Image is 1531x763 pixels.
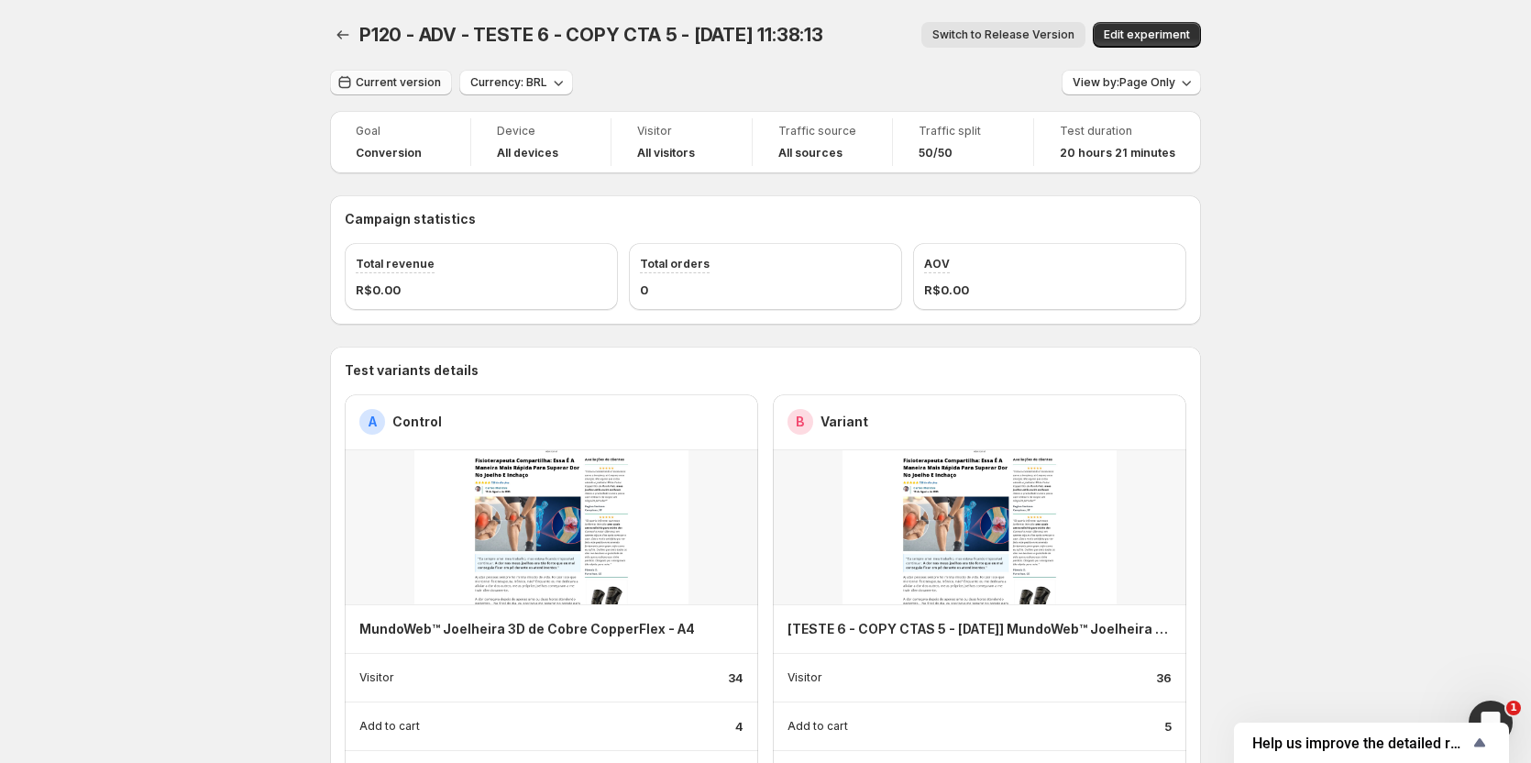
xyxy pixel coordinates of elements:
span: Traffic source [778,124,867,138]
span: 1 [1506,701,1521,715]
p: 4 [735,717,743,735]
h3: Test variants details [345,361,1186,380]
span: R$0.00 [356,281,401,299]
p: 34 [728,669,743,687]
span: 20 hours 21 minutes [1060,146,1175,160]
img: -pages-teste-6-copy-ctas-5-19-08-25-mundoweb-joelheira-3d-de-cobre-copperflex-a4_thumbnail.jpg [773,450,1186,604]
img: -pages-joelheira-copperflex-a4_thumbnail.jpg [345,450,758,604]
button: View by:Page Only [1062,70,1201,95]
button: Switch to Release Version [921,22,1085,48]
h2: Control [392,413,442,431]
h2: B [796,413,805,431]
p: 5 [1164,717,1172,735]
span: Goal [356,124,445,138]
span: 0 [640,281,648,299]
span: Current version [356,75,441,90]
span: Visitor [637,124,726,138]
span: Traffic split [919,124,1008,138]
h3: Campaign statistics [345,210,476,228]
a: GoalConversion [356,122,445,162]
a: VisitorAll visitors [637,122,726,162]
span: R$0.00 [924,281,969,299]
button: Edit experiment [1093,22,1201,48]
h4: All sources [778,146,843,160]
span: Conversion [356,146,422,160]
span: 50/50 [919,146,953,160]
h2: Variant [821,413,868,431]
h4: MundoWeb™ Joelheira 3D de Cobre CopperFlex - A4 [359,620,695,638]
a: DeviceAll devices [497,122,586,162]
span: Device [497,124,586,138]
iframe: Intercom live chat [1469,701,1513,745]
span: Total revenue [356,257,435,271]
h2: A [369,413,377,431]
h4: [TESTE 6 - COPY CTAS 5 - [DATE]] MundoWeb™ Joelheira 3D de Cobre CopperFlex - A4 [788,620,1172,638]
span: Test duration [1060,124,1175,138]
h4: All visitors [637,146,695,160]
button: Currency: BRL [459,70,573,95]
a: Traffic split50/50 [919,122,1008,162]
a: Test duration20 hours 21 minutes [1060,122,1175,162]
span: Help us improve the detailed report for A/B campaigns [1252,735,1469,752]
a: Traffic sourceAll sources [778,122,867,162]
p: Add to cart [788,719,848,734]
span: AOV [924,257,950,271]
button: Show survey - Help us improve the detailed report for A/B campaigns [1252,732,1491,754]
p: Visitor [359,670,394,685]
span: View by: Page Only [1073,75,1175,90]
button: Current version [330,70,452,95]
span: P120 - ADV - TESTE 6 - COPY CTA 5 - [DATE] 11:38:13 [359,24,823,46]
p: 36 [1156,669,1172,687]
span: Currency: BRL [470,75,547,90]
p: Add to cart [359,719,420,734]
span: Switch to Release Version [932,28,1074,42]
button: Back [330,22,356,48]
span: Total orders [640,257,710,271]
p: Visitor [788,670,822,685]
h4: All devices [497,146,558,160]
span: Edit experiment [1104,28,1190,42]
